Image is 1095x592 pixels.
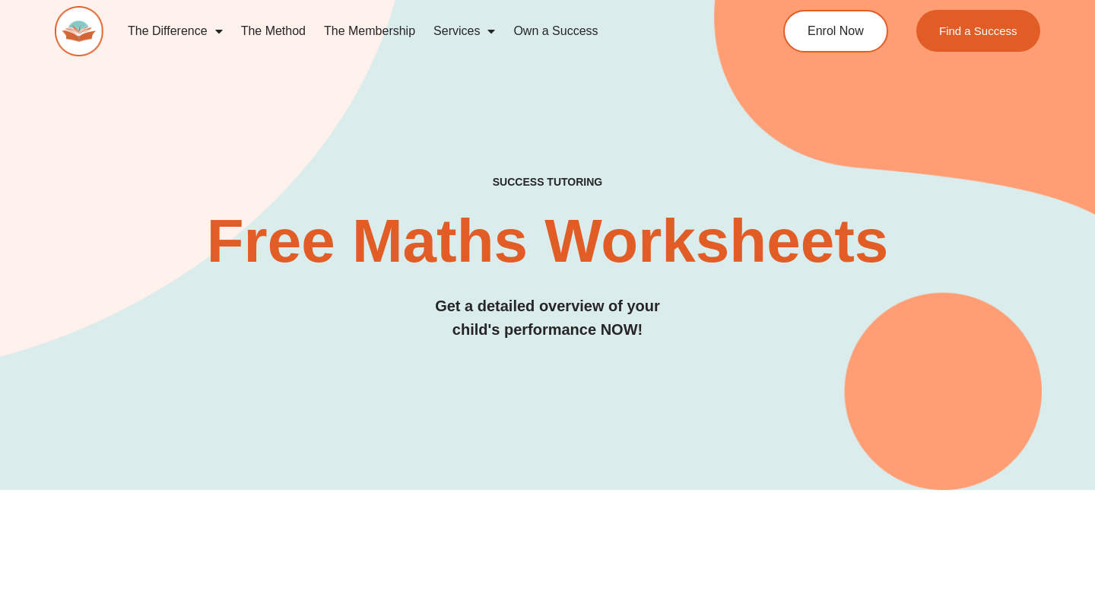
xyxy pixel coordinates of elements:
[808,25,864,37] span: Enrol Now
[916,10,1040,52] a: Find a Success
[232,14,315,49] a: The Method
[783,10,888,53] a: Enrol Now
[119,14,232,49] a: The Difference
[119,14,727,49] nav: Menu
[504,14,607,49] a: Own a Success
[55,211,1040,272] h2: Free Maths Worksheets​
[55,294,1040,342] h3: Get a detailed overview of your child's performance NOW!
[939,25,1017,37] span: Find a Success
[424,14,504,49] a: Services
[315,14,424,49] a: The Membership
[55,176,1040,189] h4: SUCCESS TUTORING​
